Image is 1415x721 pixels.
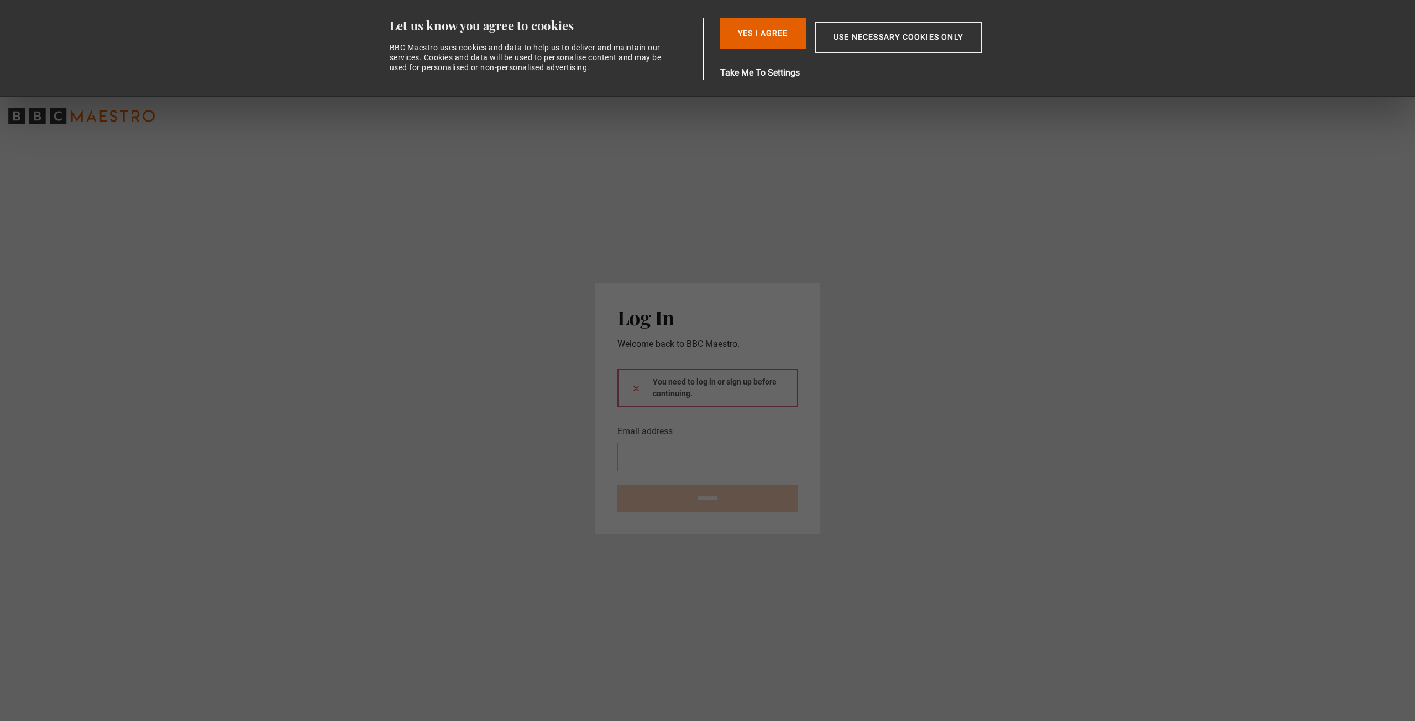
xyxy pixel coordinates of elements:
div: You need to log in or sign up before continuing. [617,369,798,407]
button: Use necessary cookies only [815,22,982,53]
p: Welcome back to BBC Maestro. [617,338,798,351]
button: Take Me To Settings [720,66,1034,80]
button: Yes I Agree [720,18,806,49]
h2: Log In [617,306,798,329]
div: Let us know you agree to cookies [390,18,699,34]
label: Email address [617,425,673,438]
div: BBC Maestro uses cookies and data to help us to deliver and maintain our services. Cookies and da... [390,43,668,73]
svg: BBC Maestro [8,108,155,124]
